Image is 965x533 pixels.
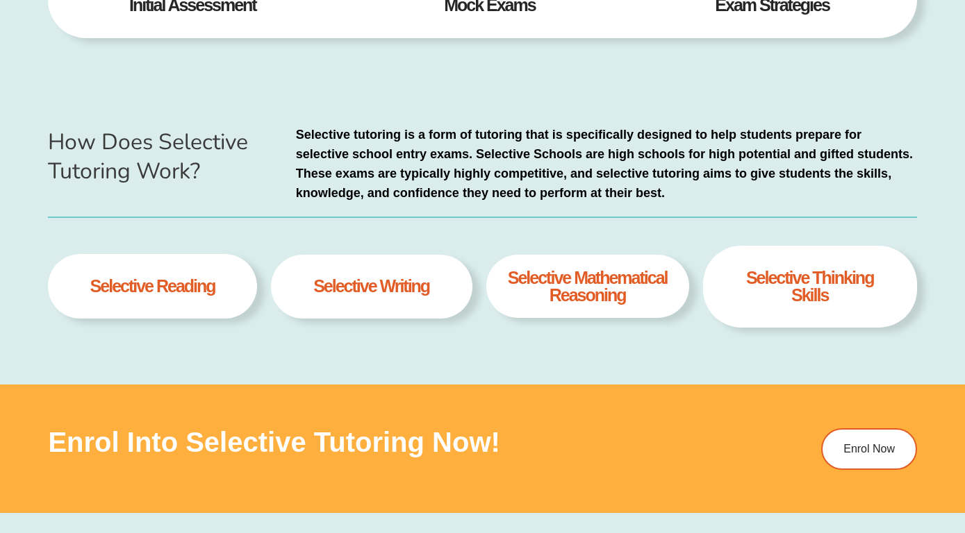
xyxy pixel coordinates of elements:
span: How Does Selective Tutoring Work? [48,127,248,186]
iframe: Chat Widget [896,466,965,533]
h4: selective Mathematical Reasoning [500,269,675,304]
h4: Selective thinking skills [727,269,893,304]
a: Enrol Now [821,428,917,470]
p: Selective tutoring is a form of tutoring that is specifically designed to help students prepare f... [296,125,917,203]
h3: Enrol into Selective Tutoring Now! [48,428,732,456]
span: Enrol Now [843,443,895,455]
h4: selective Reading [90,278,215,295]
h4: selective writing [313,278,429,295]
